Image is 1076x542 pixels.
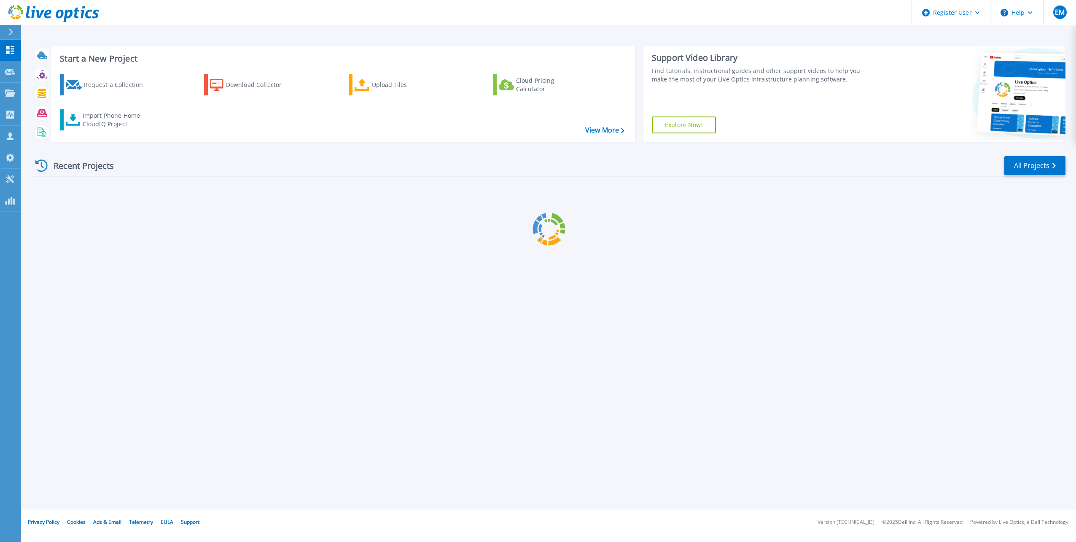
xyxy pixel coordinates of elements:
a: Download Collector [204,74,298,95]
div: Recent Projects [32,155,125,176]
a: View More [585,126,624,134]
a: Request a Collection [60,74,154,95]
a: All Projects [1004,156,1065,175]
a: Support [181,518,199,526]
li: © 2025 Dell Inc. All Rights Reserved [882,520,963,525]
li: Powered by Live Optics, a Dell Technology [970,520,1068,525]
h3: Start a New Project [60,54,624,63]
a: Cloud Pricing Calculator [493,74,587,95]
div: Download Collector [226,76,293,93]
a: Upload Files [349,74,443,95]
a: Ads & Email [93,518,121,526]
div: Import Phone Home CloudIQ Project [83,111,148,128]
div: Request a Collection [84,76,151,93]
a: Telemetry [129,518,153,526]
div: Upload Files [372,76,439,93]
a: EULA [161,518,173,526]
li: Version: [TECHNICAL_ID] [818,520,874,525]
div: Cloud Pricing Calculator [516,76,584,93]
div: Find tutorials, instructional guides and other support videos to help you make the most of your L... [652,67,870,84]
a: Cookies [67,518,86,526]
a: Explore Now! [652,117,716,133]
div: Support Video Library [652,52,870,63]
a: Privacy Policy [28,518,59,526]
span: EM [1055,9,1065,16]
